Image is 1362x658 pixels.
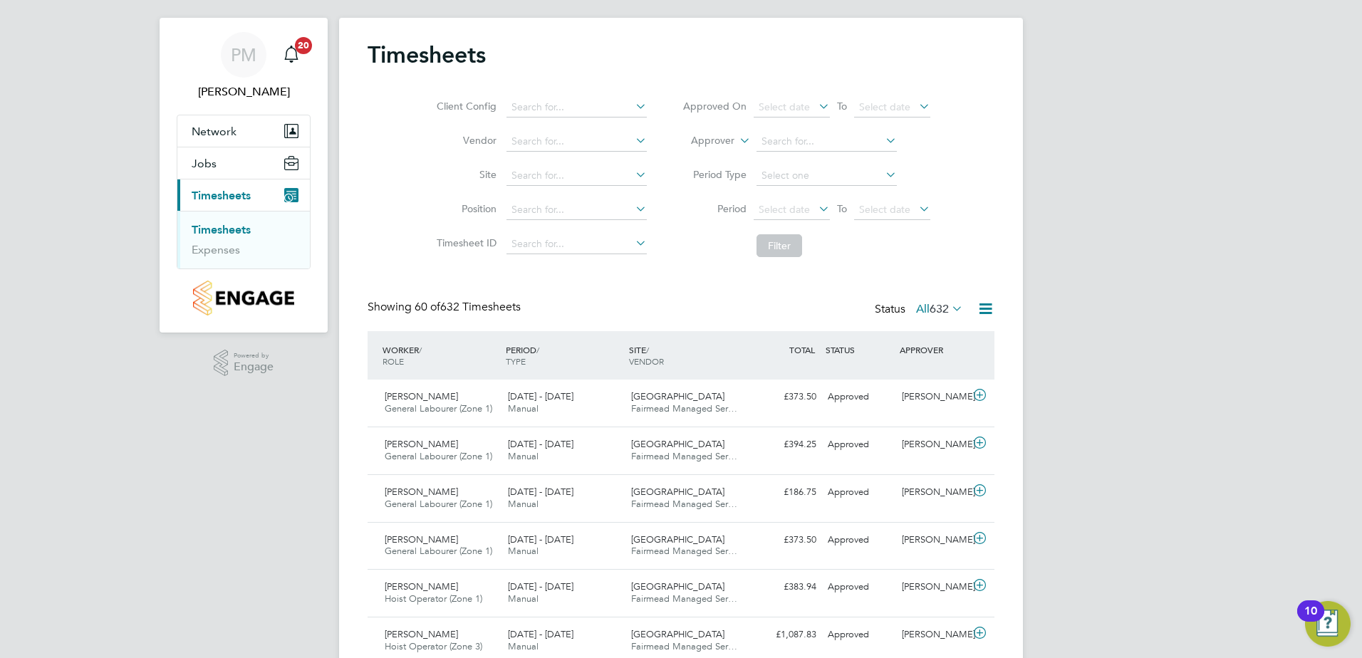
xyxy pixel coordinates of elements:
a: Timesheets [192,223,251,236]
span: [PERSON_NAME] [385,438,458,450]
div: WORKER [379,337,502,374]
button: Jobs [177,147,310,179]
input: Search for... [506,132,647,152]
div: Approved [822,433,896,456]
span: Fairmead Managed Ser… [631,545,737,557]
span: Manual [508,450,539,462]
span: Manual [508,402,539,414]
span: Manual [508,592,539,605]
span: General Labourer (Zone 1) [385,545,492,557]
span: [GEOGRAPHIC_DATA] [631,580,724,592]
span: 632 [930,302,949,316]
span: 632 Timesheets [415,300,521,314]
div: [PERSON_NAME] [896,528,970,552]
span: Hoist Operator (Zone 3) [385,640,482,652]
div: [PERSON_NAME] [896,433,970,456]
label: Timesheet ID [432,236,497,249]
label: Approved On [682,100,747,113]
span: To [833,199,851,218]
label: Vendor [432,134,497,147]
span: Fairmead Managed Ser… [631,402,737,414]
span: Engage [234,361,274,373]
div: 10 [1304,611,1317,630]
span: Fairmead Managed Ser… [631,592,737,605]
button: Filter [757,234,802,257]
div: [PERSON_NAME] [896,623,970,647]
span: VENDOR [629,355,664,367]
label: Approver [670,134,734,148]
button: Network [177,115,310,147]
div: Approved [822,575,896,599]
div: Approved [822,623,896,647]
div: Approved [822,385,896,409]
div: PERIOD [502,337,625,374]
span: Select date [759,100,810,113]
span: [GEOGRAPHIC_DATA] [631,628,724,640]
div: SITE [625,337,749,374]
span: [GEOGRAPHIC_DATA] [631,486,724,498]
span: [PERSON_NAME] [385,628,458,640]
input: Search for... [757,132,897,152]
span: [PERSON_NAME] [385,580,458,592]
input: Search for... [506,98,647,117]
div: £186.75 [748,481,822,504]
span: / [419,344,422,355]
button: Timesheets [177,179,310,211]
span: TYPE [506,355,526,367]
h2: Timesheets [368,41,486,69]
span: 60 of [415,300,440,314]
label: Position [432,202,497,215]
span: Manual [508,545,539,557]
span: Select date [759,203,810,216]
span: Manual [508,640,539,652]
div: £1,087.83 [748,623,822,647]
span: [DATE] - [DATE] [508,390,573,402]
label: Period Type [682,168,747,181]
label: Site [432,168,497,181]
span: [PERSON_NAME] [385,486,458,498]
div: Timesheets [177,211,310,268]
div: STATUS [822,337,896,362]
a: Expenses [192,243,240,256]
span: Select date [859,203,910,216]
span: [PERSON_NAME] [385,533,458,545]
input: Search for... [506,234,647,254]
span: [GEOGRAPHIC_DATA] [631,390,724,402]
span: General Labourer (Zone 1) [385,450,492,462]
span: Hoist Operator (Zone 1) [385,592,482,605]
span: Fairmead Managed Ser… [631,640,737,652]
label: All [916,302,963,316]
span: / [536,344,539,355]
div: £383.94 [748,575,822,599]
a: PM[PERSON_NAME] [177,32,311,100]
div: [PERSON_NAME] [896,575,970,599]
div: Status [875,300,966,320]
div: £373.50 [748,528,822,552]
span: [DATE] - [DATE] [508,486,573,498]
input: Search for... [506,200,647,220]
label: Client Config [432,100,497,113]
div: Approved [822,481,896,504]
span: Manual [508,498,539,510]
a: Go to home page [177,281,311,315]
span: Fairmead Managed Ser… [631,450,737,462]
div: £373.50 [748,385,822,409]
span: [GEOGRAPHIC_DATA] [631,438,724,450]
span: Powered by [234,350,274,362]
div: [PERSON_NAME] [896,481,970,504]
span: [DATE] - [DATE] [508,580,573,592]
span: ROLE [383,355,404,367]
div: Showing [368,300,524,315]
span: General Labourer (Zone 1) [385,402,492,414]
span: Select date [859,100,910,113]
div: £394.25 [748,433,822,456]
span: Fairmead Managed Ser… [631,498,737,510]
a: Powered byEngage [214,350,274,377]
span: 20 [295,37,312,54]
span: [DATE] - [DATE] [508,628,573,640]
div: [PERSON_NAME] [896,385,970,409]
span: Jobs [192,157,217,170]
label: Period [682,202,747,215]
img: countryside-properties-logo-retina.png [193,281,293,315]
span: [GEOGRAPHIC_DATA] [631,533,724,545]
